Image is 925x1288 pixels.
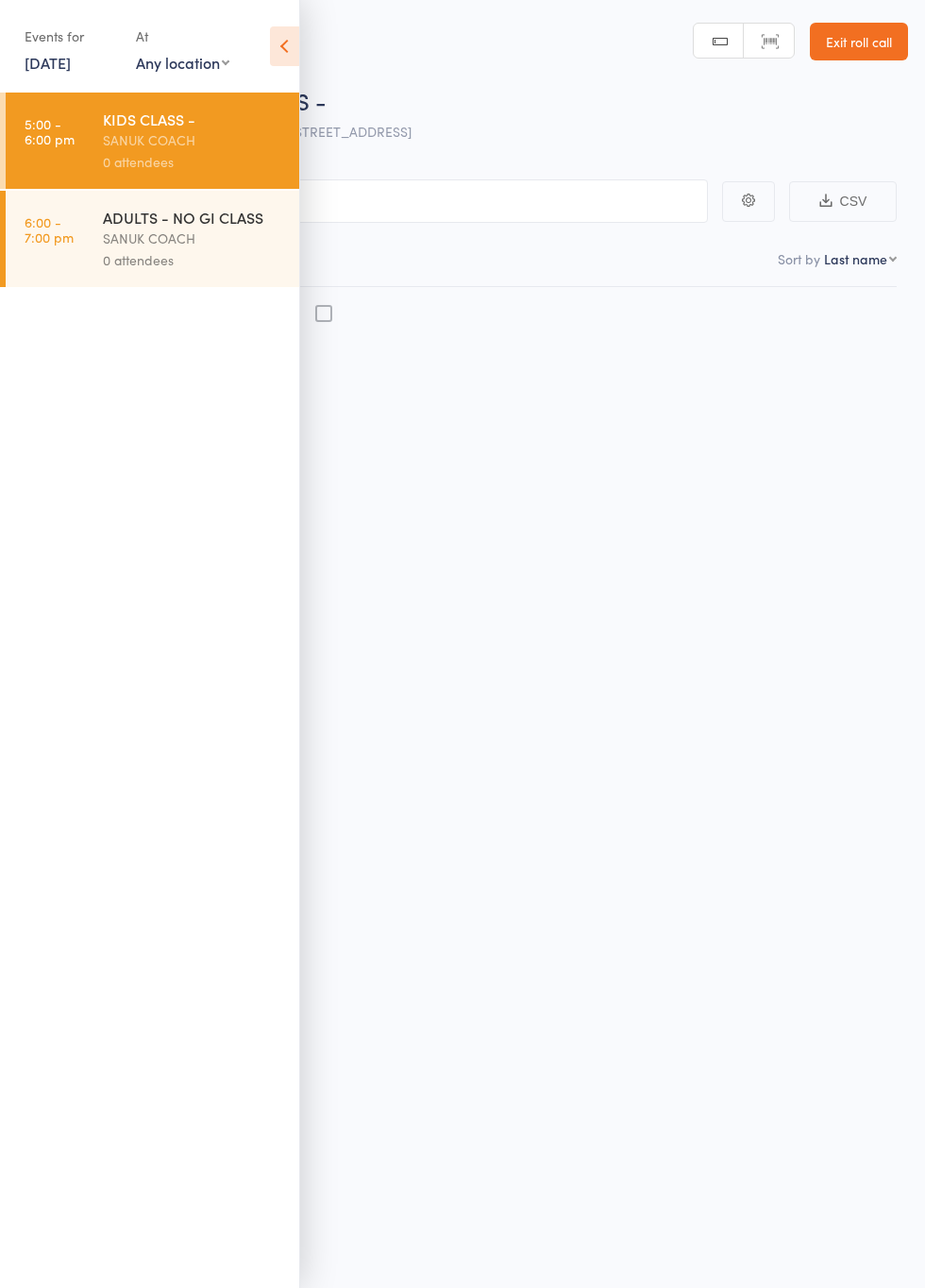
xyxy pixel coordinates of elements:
div: At [136,21,229,52]
a: Exit roll call [810,23,908,60]
div: ADULTS - NO GI CLASS [103,207,283,228]
div: SANUK COACH [103,228,283,249]
div: Any location [136,52,229,73]
time: 6:00 - 7:00 pm [25,214,74,245]
a: [DATE] [25,52,71,73]
div: SANUK COACH [103,129,283,151]
a: 6:00 -7:00 pmADULTS - NO GI CLASSSANUK COACH0 attendees [6,191,299,287]
span: [STREET_ADDRESS] [291,122,412,141]
div: 0 attendees [103,151,283,173]
div: Last name [824,249,887,268]
a: 5:00 -6:00 pmKIDS CLASS -SANUK COACH0 attendees [6,93,299,189]
time: 5:00 - 6:00 pm [25,116,75,146]
button: CSV [789,181,897,222]
div: 0 attendees [103,249,283,271]
div: Events for [25,21,117,52]
div: KIDS CLASS - [103,109,283,129]
label: Sort by [778,249,820,268]
input: Search by name [28,179,708,223]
